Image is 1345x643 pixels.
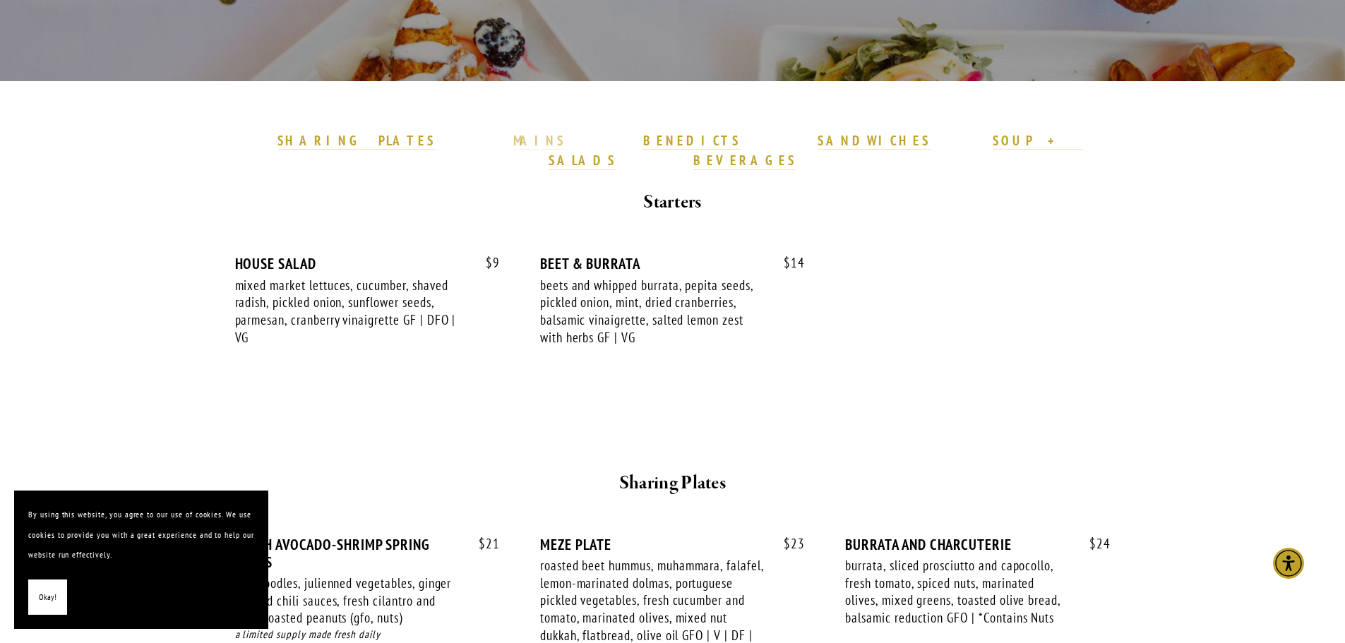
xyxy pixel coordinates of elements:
[540,536,805,553] div: MEZE PLATE
[1273,548,1304,579] div: Accessibility Menu
[235,277,460,347] div: mixed market lettuces, cucumber, shaved radish, pickled onion, sunflower seeds, parmesan, cranber...
[465,536,500,552] span: 21
[1089,535,1096,552] span: $
[784,254,791,271] span: $
[513,132,566,149] strong: MAINS
[235,255,500,272] div: HOUSE SALAD
[540,277,765,347] div: beets and whipped burrata, pepita seeds, pickled onion, mint, dried cranberries, balsamic vinaigr...
[693,152,796,170] a: BEVERAGES
[770,536,805,552] span: 23
[486,254,493,271] span: $
[513,132,566,150] a: MAINS
[845,536,1110,553] div: BURRATA AND CHARCUTERIE
[28,505,254,565] p: By using this website, you agree to our use of cookies. We use cookies to provide you with a grea...
[784,535,791,552] span: $
[818,132,931,150] a: SANDWICHES
[235,627,500,643] div: a limited supply made fresh daily
[1075,536,1111,552] span: 24
[14,491,268,629] section: Cookie banner
[235,536,500,571] div: FRESH AVOCADO-SHRIMP SPRING ROLLS
[643,132,741,150] a: BENEDICTS
[770,255,805,271] span: 14
[643,132,741,149] strong: BENEDICTS
[479,535,486,552] span: $
[472,255,500,271] span: 9
[619,471,726,495] strong: Sharing Plates
[28,579,67,615] button: Okay!
[845,557,1070,627] div: burrata, sliced prosciutto and capocollo, fresh tomato, spiced nuts, marinated olives, mixed gree...
[540,255,805,272] div: BEET & BURRATA
[693,152,796,169] strong: BEVERAGES
[818,132,931,149] strong: SANDWICHES
[39,587,56,608] span: Okay!
[277,132,436,149] strong: SHARING PLATES
[549,132,1083,170] a: SOUP + SALADS
[277,132,436,150] a: SHARING PLATES
[643,190,701,215] strong: Starters
[235,575,460,627] div: rice noodles, julienned vegetables, ginger soy and chili sauces, fresh cilantro and mint, roasted...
